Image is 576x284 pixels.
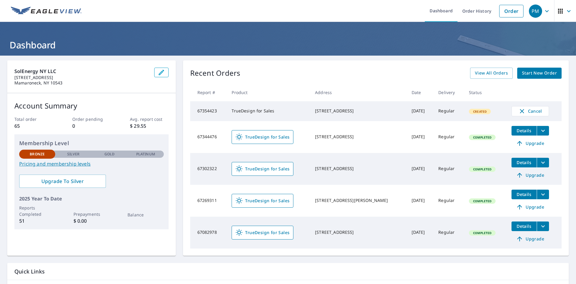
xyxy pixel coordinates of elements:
span: Start New Order [522,69,557,77]
p: Mamaroneck, NY 10543 [14,80,149,86]
span: Upgrade [515,203,545,211]
button: filesDropdownBtn-67344476 [537,126,549,136]
p: Gold [104,151,115,157]
p: SolEnergy NY LLC [14,68,149,75]
button: filesDropdownBtn-67302322 [537,158,549,167]
p: Membership Level [19,139,164,147]
span: Completed [469,199,495,203]
a: Upgrade [511,139,549,148]
span: Completed [469,167,495,171]
p: 0 [72,122,111,130]
a: Pricing and membership levels [19,160,164,167]
button: filesDropdownBtn-67269311 [537,190,549,199]
p: Avg. report cost [130,116,168,122]
span: Completed [469,135,495,139]
a: Upgrade [511,202,549,212]
td: 67269311 [190,185,227,217]
button: detailsBtn-67082978 [511,221,537,231]
div: [STREET_ADDRESS] [315,134,402,140]
span: Upgrade [515,172,545,179]
th: Product [227,84,310,101]
p: Balance [127,212,163,218]
td: TrueDesign for Sales [227,101,310,121]
span: Details [515,128,533,133]
p: Account Summary [14,100,169,111]
p: Prepayments [73,211,109,217]
th: Date [407,84,434,101]
p: Bronze [30,151,45,157]
th: Report # [190,84,227,101]
a: Upgrade [511,234,549,244]
a: View All Orders [470,68,513,79]
span: Created [469,109,490,114]
a: TrueDesign for Sales [232,226,293,240]
div: [STREET_ADDRESS][PERSON_NAME] [315,197,402,203]
p: 51 [19,217,55,224]
a: TrueDesign for Sales [232,130,293,144]
div: [STREET_ADDRESS] [315,229,402,235]
p: Recent Orders [190,68,241,79]
p: Reports Completed [19,205,55,217]
span: Upgrade [515,235,545,243]
div: [STREET_ADDRESS] [315,108,402,114]
th: Address [310,84,406,101]
td: Regular [433,153,464,185]
span: Details [515,223,533,229]
td: Regular [433,185,464,217]
button: Cancel [511,106,549,116]
p: Order pending [72,116,111,122]
a: TrueDesign for Sales [232,194,293,208]
td: 67354423 [190,101,227,121]
a: Order [499,5,523,17]
p: Quick Links [14,268,562,275]
span: TrueDesign for Sales [235,133,289,141]
span: Cancel [518,108,543,115]
td: 67082978 [190,217,227,249]
span: Upgrade To Silver [24,178,101,185]
span: Details [515,191,533,197]
span: TrueDesign for Sales [235,229,289,236]
span: Completed [469,231,495,235]
p: Total order [14,116,53,122]
p: $ 0.00 [73,217,109,224]
a: Upgrade To Silver [19,175,106,188]
td: [DATE] [407,121,434,153]
span: TrueDesign for Sales [235,197,289,204]
td: [DATE] [407,185,434,217]
a: Start New Order [517,68,562,79]
td: Regular [433,101,464,121]
td: Regular [433,217,464,249]
button: detailsBtn-67302322 [511,158,537,167]
span: TrueDesign for Sales [235,165,289,173]
p: Platinum [136,151,155,157]
td: [DATE] [407,101,434,121]
div: [STREET_ADDRESS] [315,166,402,172]
button: detailsBtn-67269311 [511,190,537,199]
a: TrueDesign for Sales [232,162,293,176]
p: 2025 Year To Date [19,195,164,202]
button: filesDropdownBtn-67082978 [537,221,549,231]
div: PM [529,5,542,18]
p: $ 29.55 [130,122,168,130]
a: Upgrade [511,170,549,180]
span: Upgrade [515,140,545,147]
span: Details [515,160,533,165]
td: [DATE] [407,217,434,249]
td: [DATE] [407,153,434,185]
span: View All Orders [475,69,508,77]
p: [STREET_ADDRESS] [14,75,149,80]
img: EV Logo [11,7,82,16]
td: 67302322 [190,153,227,185]
button: detailsBtn-67344476 [511,126,537,136]
td: 67344476 [190,121,227,153]
th: Delivery [433,84,464,101]
td: Regular [433,121,464,153]
p: Silver [67,151,80,157]
p: 65 [14,122,53,130]
h1: Dashboard [7,39,569,51]
th: Status [464,84,507,101]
